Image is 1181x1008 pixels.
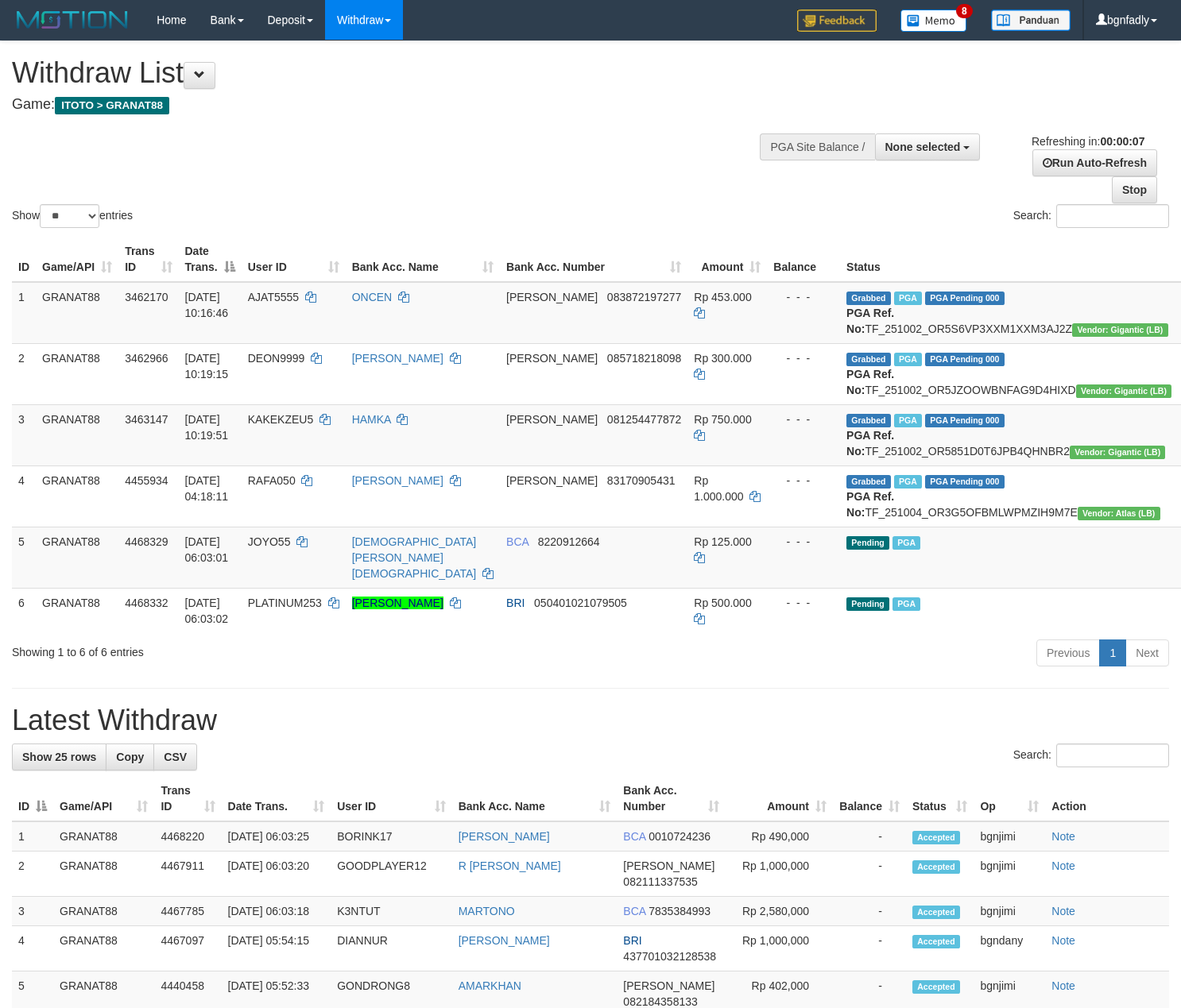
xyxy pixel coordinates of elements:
span: JOYO55 [248,535,291,548]
a: Next [1125,639,1169,666]
span: PGA Pending [925,353,1005,366]
div: Showing 1 to 6 of 6 entries [12,638,480,660]
span: Marked by bgndedek [894,353,922,366]
span: RAFA050 [248,474,296,487]
input: Search: [1056,204,1169,228]
span: Grabbed [846,292,891,305]
a: CSV [153,743,197,770]
th: Op: activate to sort column ascending [974,776,1045,821]
div: PGA Site Balance / [760,133,874,160]
td: Rp 1,000,000 [726,926,833,971]
span: BRI [623,934,641,947]
td: GRANAT88 [36,465,118,527]
span: [DATE] 10:16:46 [185,291,229,319]
a: ONCEN [352,291,393,303]
span: Accepted [912,906,960,919]
td: TF_251004_OR3G5OFBMLWPMZIH9M7E [840,465,1178,527]
th: ID [12,237,36,282]
th: Game/API: activate to sort column ascending [53,776,154,821]
label: Search: [1013,204,1169,228]
span: BCA [506,535,529,548]
label: Show entries [12,204,133,228]
span: Grabbed [846,475,891,489]
h1: Withdraw List [12,57,772,89]
td: [DATE] 06:03:25 [222,821,331,852]
td: 4 [12,465,36,527]
span: [PERSON_NAME] [506,291,598,303]
td: bgnjimi [974,897,1045,926]
td: K3NTUT [331,897,451,926]
td: Rp 490,000 [726,821,833,852]
span: 8 [956,4,973,18]
span: 4468332 [125,597,168,609]
span: [PERSON_NAME] [623,979,714,992]
td: GRANAT88 [36,282,118,344]
span: Copy 085718218098 to clipboard [607,352,681,365]
td: 4467911 [154,852,221,897]
th: User ID: activate to sort column ascending [242,237,346,282]
th: User ID: activate to sort column ascending [331,776,451,821]
span: 3462966 [125,352,168,365]
span: Vendor URL: https://dashboard.q2checkout.com/secure [1070,446,1166,459]
span: Rp 750.000 [694,413,751,426]
span: ITOTO > GRANAT88 [55,97,169,114]
td: GRANAT88 [53,897,154,926]
span: [PERSON_NAME] [506,352,598,365]
div: - - - [773,473,834,489]
td: 1 [12,282,36,344]
span: PGA Pending [925,475,1005,489]
span: Copy 081254477872 to clipboard [607,413,681,426]
a: AMARKHAN [459,979,521,992]
td: GRANAT88 [53,852,154,897]
span: Copy 050401021079505 to clipboard [534,597,627,609]
th: ID: activate to sort column descending [12,776,53,821]
span: Marked by bgnjimi [894,475,922,489]
a: [PERSON_NAME] [352,352,443,365]
span: DEON9999 [248,352,305,365]
b: PGA Ref. No: [846,429,894,458]
span: Refreshing in: [1032,135,1144,148]
span: Marked by bgndedek [894,292,922,305]
a: R [PERSON_NAME] [459,859,561,872]
a: MARTONO [459,905,515,917]
span: PGA Pending [925,414,1005,427]
span: Show 25 rows [22,751,96,763]
td: TF_251002_OR5851D0T6JPB4QHNBR2 [840,404,1178,465]
td: DIANNUR [331,926,451,971]
a: [DEMOGRAPHIC_DATA][PERSON_NAME][DEMOGRAPHIC_DATA] [352,535,477,580]
span: CSV [164,751,187,763]
span: Copy [116,751,144,763]
td: [DATE] 06:03:20 [222,852,331,897]
a: Run Auto-Refresh [1032,149,1157,176]
a: Note [1051,979,1075,992]
span: BCA [623,905,645,917]
span: 3463147 [125,413,168,426]
a: Show 25 rows [12,743,106,770]
span: Pending [846,536,889,550]
span: Vendor URL: https://dashboard.q2checkout.com/secure [1072,323,1168,337]
a: Note [1051,934,1075,947]
b: PGA Ref. No: [846,307,894,335]
b: PGA Ref. No: [846,368,894,396]
th: Trans ID: activate to sort column ascending [118,237,178,282]
span: Copy 0010724236 to clipboard [649,830,711,843]
img: MOTION_logo.png [12,8,133,32]
label: Search: [1013,743,1169,767]
span: 4468329 [125,535,168,548]
span: Marked by bgnjimi [893,597,920,611]
img: Feedback.jpg [797,10,877,32]
th: Bank Acc. Name: activate to sort column ascending [346,237,500,282]
th: Game/API: activate to sort column ascending [36,237,118,282]
td: 1 [12,821,53,852]
a: [PERSON_NAME] [459,934,550,947]
b: PGA Ref. No: [846,490,894,519]
span: Copy 7835384993 to clipboard [649,905,711,917]
a: 1 [1099,639,1126,666]
th: Status [840,237,1178,282]
span: [DATE] 06:03:01 [185,535,229,564]
td: bgndany [974,926,1045,971]
td: bgnjimi [974,852,1045,897]
td: GRANAT88 [36,404,118,465]
a: HAMKA [352,413,391,426]
a: [PERSON_NAME] [459,830,550,843]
